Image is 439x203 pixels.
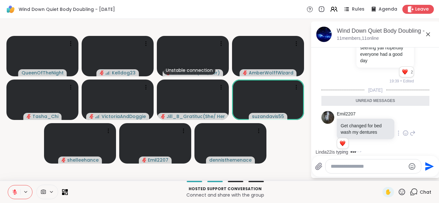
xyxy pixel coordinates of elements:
span: audio-muted [27,114,31,119]
span: 19:39 [390,78,399,84]
div: Unread messages [321,96,429,106]
span: Rules [352,6,364,13]
span: audio-muted [100,71,104,75]
div: Wind Down Quiet Body Doubling - [DATE] [337,27,435,35]
span: Leave [415,6,429,13]
p: 11 members, 11 online [337,35,379,42]
span: audio-muted [243,71,247,75]
span: Emil2207 [148,157,168,163]
textarea: Type your message [331,163,406,170]
span: Jill_B_Gratitude [166,113,202,120]
div: Linda22 is typing [316,149,348,155]
div: Reaction list [399,67,411,77]
button: Emoji picker [408,163,416,170]
span: audio-muted [89,114,94,119]
span: QueenOfTheNight [22,70,64,76]
span: dennisthemenace [209,157,252,163]
span: Chat [420,189,431,195]
div: Reaction list [337,138,348,148]
span: ( She/ Her ) [203,113,225,120]
span: Wind Down Quiet Body Doubling - [DATE] [19,6,115,13]
img: https://sharewell-space-live.sfo3.digitaloceanspaces.com/user-generated/533e235e-f4e9-42f3-ab5a-1... [321,111,334,124]
span: VictoriaAndDoggie [102,113,146,120]
span: 2 [411,69,414,75]
span: AmberWolffWizard [249,70,293,76]
span: Agenda [379,6,397,13]
span: audio-muted [161,114,165,119]
span: • [400,78,402,84]
span: suzandavis55 [252,113,284,120]
button: Reactions: love [339,141,346,146]
img: Wind Down Quiet Body Doubling - Sunday, Oct 05 [316,27,332,42]
span: Edited [403,78,414,84]
span: audio-muted [142,158,147,162]
span: shelleehance [67,157,99,163]
span: Kelldog23 [112,70,136,76]
p: Hosted support conversation [72,186,379,192]
button: Send [421,159,436,173]
button: Reactions: love [401,69,408,74]
span: Tasha_Chi [32,113,58,120]
span: audio-muted [61,158,66,162]
p: Get changed for bed wash my dentures [341,123,390,135]
img: ShareWell Logomark [5,4,16,15]
a: Emil2207 [337,111,355,117]
span: [DATE] [364,87,386,93]
div: Unstable connection [163,66,215,75]
p: Connect and share with the group [72,192,379,198]
span: ✋ [385,188,391,196]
